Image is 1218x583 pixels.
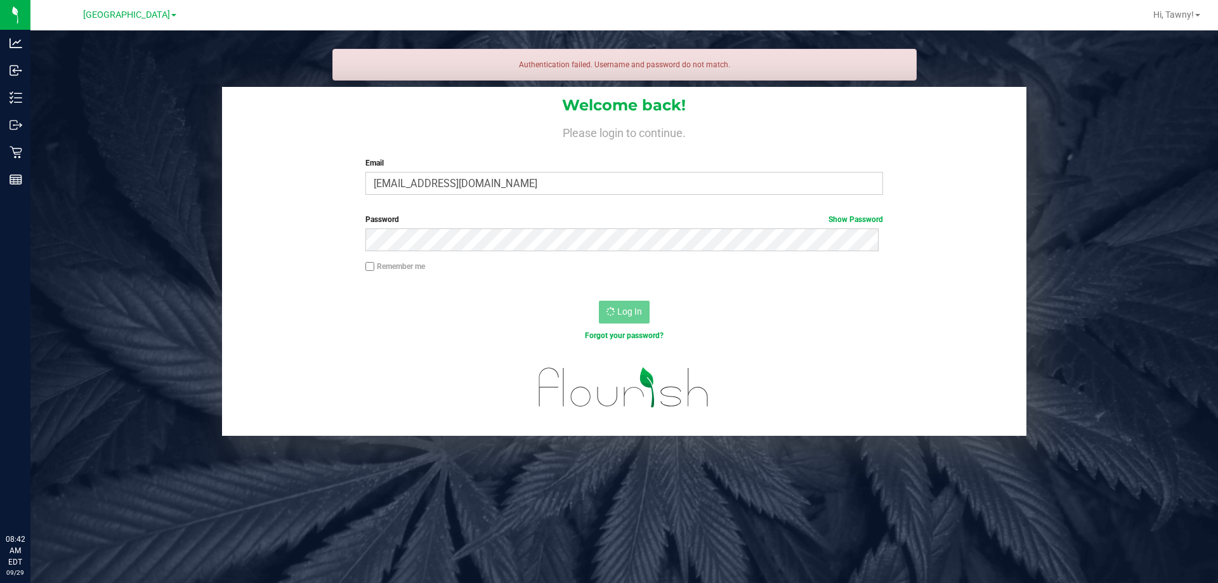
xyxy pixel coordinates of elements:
[10,64,22,77] inline-svg: Inbound
[828,215,883,224] a: Show Password
[1153,10,1194,20] span: Hi, Tawny!
[585,331,664,340] a: Forgot your password?
[617,306,642,317] span: Log In
[523,355,724,420] img: flourish_logo.svg
[10,173,22,186] inline-svg: Reports
[365,262,374,271] input: Remember me
[599,301,650,324] button: Log In
[222,124,1026,140] h4: Please login to continue.
[83,10,170,20] span: [GEOGRAPHIC_DATA]
[10,119,22,131] inline-svg: Outbound
[365,215,399,224] span: Password
[222,97,1026,114] h1: Welcome back!
[10,146,22,159] inline-svg: Retail
[365,157,882,169] label: Email
[332,49,917,81] div: Authentication failed. Username and password do not match.
[365,261,425,272] label: Remember me
[6,568,25,577] p: 09/29
[10,37,22,49] inline-svg: Analytics
[10,91,22,104] inline-svg: Inventory
[6,534,25,568] p: 08:42 AM EDT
